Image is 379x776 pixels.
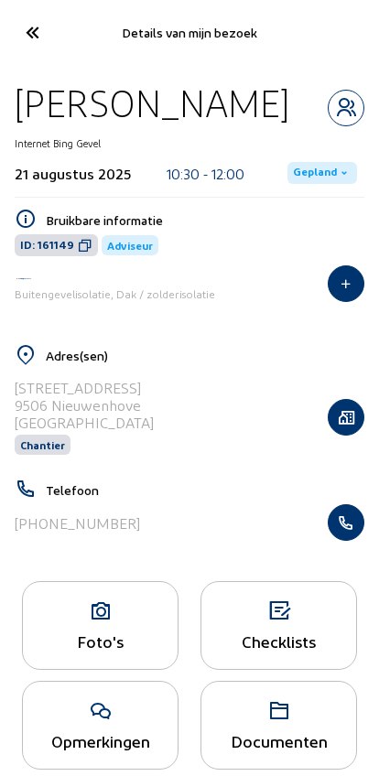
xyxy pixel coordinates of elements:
[201,731,356,750] div: Documenten
[15,80,289,126] div: [PERSON_NAME]
[15,165,131,182] div: 21 augustus 2025
[20,238,74,253] span: ID: 161149
[23,731,178,750] div: Opmerkingen
[15,379,154,396] div: [STREET_ADDRESS]
[46,482,364,498] h5: Telefoon
[107,239,153,252] span: Adviseur
[15,514,140,532] div: [PHONE_NUMBER]
[63,25,316,40] div: Details van mijn bezoek
[46,212,364,228] h5: Bruikbare informatie
[23,631,178,651] div: Foto's
[20,438,65,451] span: Chantier
[293,166,337,180] span: Gepland
[15,287,215,300] span: Buitengevelisolatie, Dak / zolderisolatie
[15,396,154,414] div: 9506 Nieuwenhove
[167,165,244,182] div: 10:30 - 12:00
[46,348,364,363] h5: Adres(sen)
[15,414,154,431] div: [GEOGRAPHIC_DATA]
[15,276,33,281] img: Iso Protect
[15,137,101,149] div: Internet Bing Gevel
[201,631,356,651] div: Checklists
